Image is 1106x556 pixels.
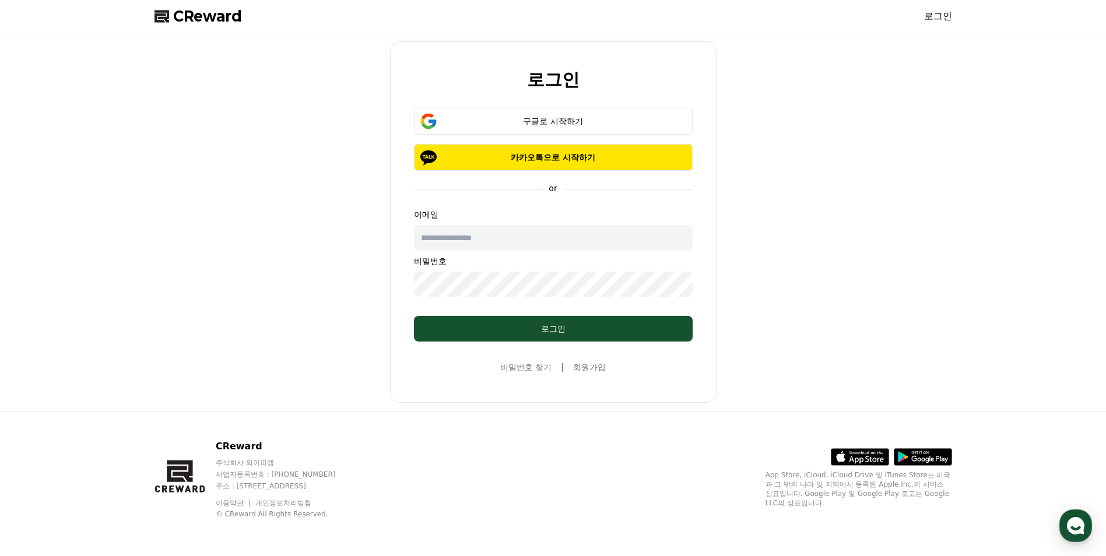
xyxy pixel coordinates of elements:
[414,144,693,171] button: 카카오톡으로 시작하기
[414,209,693,220] p: 이메일
[414,316,693,342] button: 로그인
[216,499,252,507] a: 이용약관
[216,458,358,467] p: 주식회사 와이피랩
[216,481,358,491] p: 주소 : [STREET_ADDRESS]
[437,323,669,335] div: 로그인
[431,152,676,163] p: 카카오톡으로 시작하기
[255,499,311,507] a: 개인정보처리방침
[500,361,552,373] a: 비밀번호 찾기
[542,182,564,194] p: or
[414,108,693,135] button: 구글로 시작하기
[527,70,580,89] h2: 로그인
[216,470,358,479] p: 사업자등록번호 : [PHONE_NUMBER]
[216,439,358,453] p: CReward
[766,470,952,508] p: App Store, iCloud, iCloud Drive 및 iTunes Store는 미국과 그 밖의 나라 및 지역에서 등록된 Apple Inc.의 서비스 상표입니다. Goo...
[573,361,606,373] a: 회원가입
[216,509,358,519] p: © CReward All Rights Reserved.
[431,115,676,127] div: 구글로 시작하기
[414,255,693,267] p: 비밀번호
[924,9,952,23] a: 로그인
[173,7,242,26] span: CReward
[561,360,564,374] span: |
[155,7,242,26] a: CReward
